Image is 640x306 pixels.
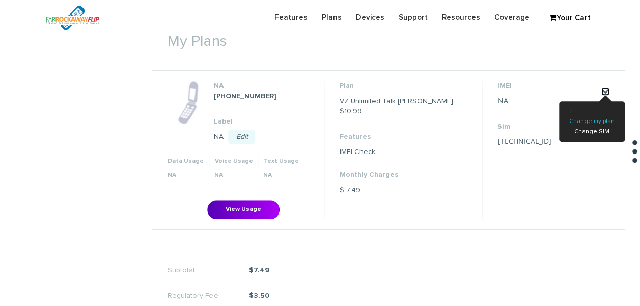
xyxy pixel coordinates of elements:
a: Support [392,8,435,27]
dt: Label [213,116,310,127]
th: NA [209,169,258,182]
li: $7.49 [168,265,269,276]
dd: $ 7.49 [340,185,466,195]
dt: Plan [340,81,466,91]
th: Text Usage [258,155,304,168]
dd: NA [213,132,310,142]
a: Change SIM [574,129,609,135]
a: Your Cart [544,11,595,26]
span: Subtotal [168,265,225,276]
dt: IMEI [497,81,599,91]
a: Plans [315,8,349,27]
th: NA [162,169,209,182]
a: Resources [435,8,487,27]
span: Regulatory Fee [168,291,248,301]
dt: NA [213,81,310,91]
th: Voice Usage [209,155,258,168]
ul: x [559,101,625,141]
dt: Features [340,132,466,142]
dd: VZ Unlimited Talk [PERSON_NAME] $10.99 [340,96,466,116]
img: phone [178,81,199,124]
a: Edit [228,130,255,144]
th: Data Usage [162,155,209,168]
a: . [601,87,609,96]
dd: IMEI Check [340,147,466,157]
a: Devices [349,8,392,27]
button: View Usage [207,200,280,219]
h1: My Plans [152,18,625,55]
dt: Monthly Charges [340,170,466,180]
a: Change my plan [569,118,615,125]
dt: Sim [497,121,599,132]
li: $3.50 [168,291,269,301]
th: NA [258,169,304,182]
strong: [PHONE_NUMBER] [213,93,276,100]
a: Coverage [487,8,537,27]
a: Features [267,8,315,27]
